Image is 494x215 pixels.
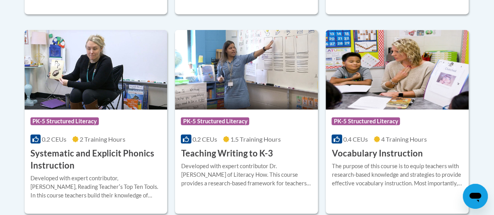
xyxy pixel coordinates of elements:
[463,184,488,209] iframe: Button to launch messaging window
[25,30,168,110] img: Course Logo
[326,30,469,110] img: Course Logo
[230,135,281,143] span: 1.5 Training Hours
[193,135,217,143] span: 0.2 CEUs
[42,135,66,143] span: 0.2 CEUs
[181,117,249,125] span: PK-5 Structured Literacy
[343,135,368,143] span: 0.4 CEUs
[332,162,463,188] div: The purpose of this course is to equip teachers with research-based knowledge and strategies to p...
[30,174,162,200] div: Developed with expert contributor, [PERSON_NAME], Reading Teacherʹs Top Ten Tools. In this course...
[181,147,273,160] h3: Teaching Writing to K-3
[326,30,469,213] a: Course LogoPK-5 Structured Literacy0.4 CEUs4 Training Hours Vocabulary InstructionThe purpose of ...
[80,135,125,143] span: 2 Training Hours
[381,135,427,143] span: 4 Training Hours
[30,147,162,172] h3: Systematic and Explicit Phonics Instruction
[332,117,400,125] span: PK-5 Structured Literacy
[175,30,318,213] a: Course LogoPK-5 Structured Literacy0.2 CEUs1.5 Training Hours Teaching Writing to K-3Developed wi...
[25,30,168,213] a: Course LogoPK-5 Structured Literacy0.2 CEUs2 Training Hours Systematic and Explicit Phonics Instr...
[332,147,423,160] h3: Vocabulary Instruction
[181,162,312,188] div: Developed with expert contributor Dr. [PERSON_NAME] of Literacy How. This course provides a resea...
[30,117,99,125] span: PK-5 Structured Literacy
[175,30,318,110] img: Course Logo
